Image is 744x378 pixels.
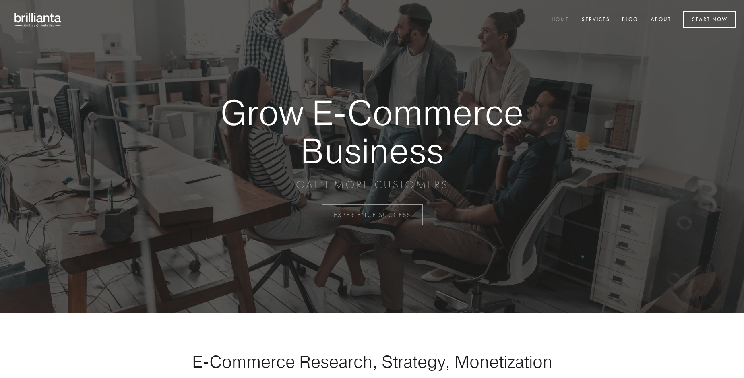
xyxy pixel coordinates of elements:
a: Blog [617,13,643,27]
a: Start Now [683,11,736,28]
a: Home [546,13,575,27]
a: About [645,13,676,27]
img: brillianta - research, strategy, marketing [8,8,68,31]
strong: Grow E-Commerce Business [192,93,552,169]
a: EXPERIENCE SUCCESS [322,204,423,225]
h1: E-Commerce Research, Strategy, Monetization [167,351,577,372]
a: Services [577,13,615,27]
p: GAIN MORE CUSTOMERS [192,178,552,192]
